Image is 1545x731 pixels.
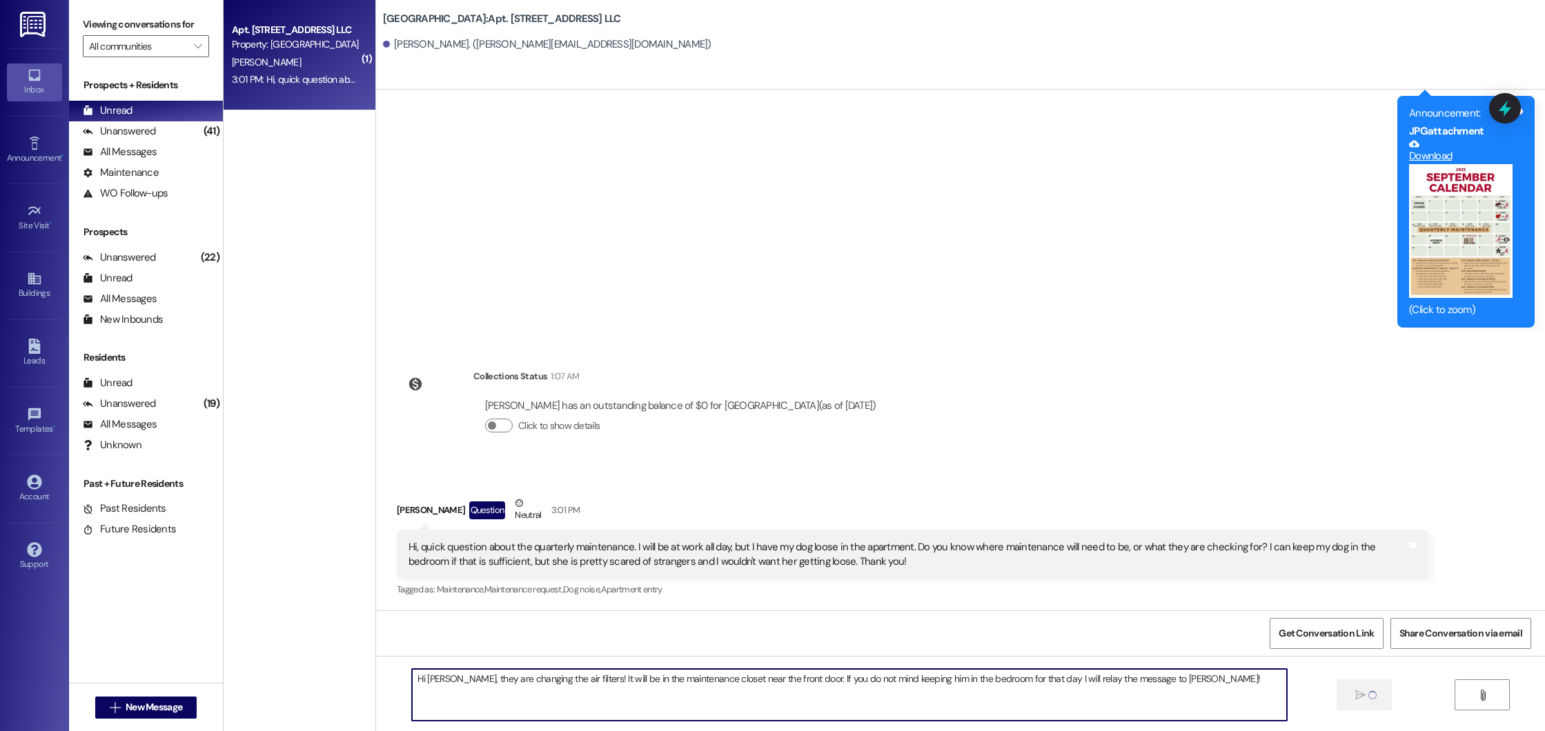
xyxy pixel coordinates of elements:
div: All Messages [83,417,157,432]
div: Past + Future Residents [69,477,223,491]
div: Prospects + Residents [69,78,223,92]
div: Property: [GEOGRAPHIC_DATA] [232,37,360,52]
a: Inbox [7,63,62,101]
div: Apt. [STREET_ADDRESS] LLC [232,23,360,37]
a: Account [7,470,62,508]
div: Maintenance [83,166,159,180]
div: (22) [197,247,223,268]
i:  [194,41,201,52]
button: Get Conversation Link [1270,618,1383,649]
div: [PERSON_NAME] has an outstanding balance of $0 for [GEOGRAPHIC_DATA] (as of [DATE]) [485,399,876,413]
input: All communities [89,35,187,57]
a: Support [7,538,62,575]
button: Zoom image [1409,164,1513,298]
span: Get Conversation Link [1279,626,1374,641]
span: [PERSON_NAME] [232,56,301,68]
div: Unanswered [83,250,156,265]
i:  [110,702,120,713]
div: Unread [83,271,132,286]
div: New Inbounds [83,312,163,327]
div: Unanswered [83,397,156,411]
label: Viewing conversations for [83,14,209,35]
div: Past Residents [83,501,166,516]
label: Click to show details [518,419,600,433]
span: Dog noise , [563,583,601,595]
b: JPG attachment [1409,124,1484,138]
div: Residents [69,350,223,365]
div: WO Follow-ups [83,186,168,201]
div: [PERSON_NAME]. ([PERSON_NAME][EMAIL_ADDRESS][DOMAIN_NAME]) [383,37,711,52]
b: [GEOGRAPHIC_DATA]: Apt. [STREET_ADDRESS] LLC [383,12,621,26]
div: 3:01 PM [548,503,580,517]
span: • [61,151,63,161]
span: Maintenance , [437,583,484,595]
div: Collections Status [473,369,547,383]
a: Download [1409,139,1513,163]
span: Apartment entry [601,583,662,595]
button: New Message [95,697,197,719]
div: (Click to zoom) [1409,303,1513,317]
span: • [53,422,55,432]
a: Buildings [7,267,62,304]
i:  [1477,690,1488,701]
a: Leads [7,334,62,372]
div: [PERSON_NAME] [397,496,1428,530]
a: Templates • [7,403,62,440]
div: Unread [83,376,132,390]
textarea: Hi [PERSON_NAME], they are changing the air filters! It will be in the maintenance closet near th... [412,669,1288,721]
div: Neutral [512,496,544,525]
div: Announcement: [1409,106,1513,121]
div: Unanswered [83,124,156,139]
div: 1:07 AM [547,369,579,383]
div: Unknown [83,438,141,452]
button: Share Conversation via email [1390,618,1531,649]
div: Hi, quick question about the quarterly maintenance. I will be at work all day, but I have my dog ... [409,540,1406,570]
a: Site Visit • [7,199,62,237]
div: Future Residents [83,522,176,537]
span: New Message [126,700,182,714]
div: Unread [83,103,132,118]
i:  [1355,690,1366,701]
div: All Messages [83,145,157,159]
div: (41) [200,121,223,142]
div: Question [469,501,506,519]
div: All Messages [83,292,157,306]
img: ResiDesk Logo [20,12,48,37]
div: (19) [200,393,223,414]
span: Share Conversation via email [1399,626,1522,641]
span: Maintenance request , [484,583,563,595]
div: Tagged as: [397,579,1428,599]
div: Prospects [69,225,223,239]
span: • [50,219,52,228]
